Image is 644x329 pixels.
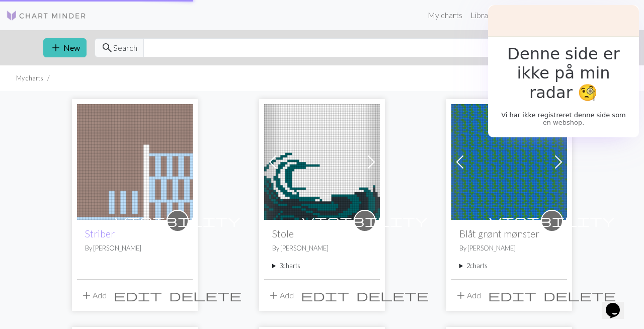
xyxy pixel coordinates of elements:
p: By [PERSON_NAME] [85,243,185,253]
iframe: chat widget [602,289,634,319]
button: Delete [353,286,432,305]
span: delete [356,288,429,302]
button: Delete [540,286,619,305]
button: Add [77,286,110,305]
i: private [302,211,428,231]
span: edit [301,288,349,302]
button: Delete [166,286,245,305]
p: By [PERSON_NAME] [459,243,559,253]
summary: 2charts [459,261,559,271]
p: Vi har ikke registreret denne side som en webshop. [499,111,628,126]
button: Add [451,286,485,305]
a: Library [466,5,499,25]
a: Striber [77,156,193,166]
span: visibility [302,213,428,228]
button: New [43,38,87,57]
i: private [115,211,240,231]
p: By [PERSON_NAME] [272,243,372,253]
i: private [489,211,615,231]
span: delete [543,288,616,302]
a: Stole [264,156,380,166]
span: edit [114,288,162,302]
i: Edit [301,289,349,301]
i: Edit [488,289,536,301]
h2: Denne side er ikke på min radar 🧐 [499,44,628,102]
span: search [101,41,113,55]
img: Blåt grønt mønster [451,104,567,220]
img: Stole [264,104,380,220]
span: add [268,288,280,302]
span: add [80,288,93,302]
span: edit [488,288,536,302]
button: Edit [485,286,540,305]
span: Search [113,42,137,54]
span: visibility [115,213,240,228]
button: Edit [297,286,353,305]
img: Striber [77,104,193,220]
span: add [50,41,62,55]
span: visibility [489,213,615,228]
a: Striber [85,228,115,239]
img: Logo [6,10,87,22]
span: add [455,288,467,302]
h2: Stole [272,228,372,239]
li: My charts [16,73,43,83]
summary: 3charts [272,261,372,271]
span: delete [169,288,242,302]
button: Add [264,286,297,305]
button: Edit [110,286,166,305]
i: Edit [114,289,162,301]
h2: Blåt grønt mønster [459,228,559,239]
a: My charts [424,5,466,25]
a: Blåt grønt mønster [451,156,567,166]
